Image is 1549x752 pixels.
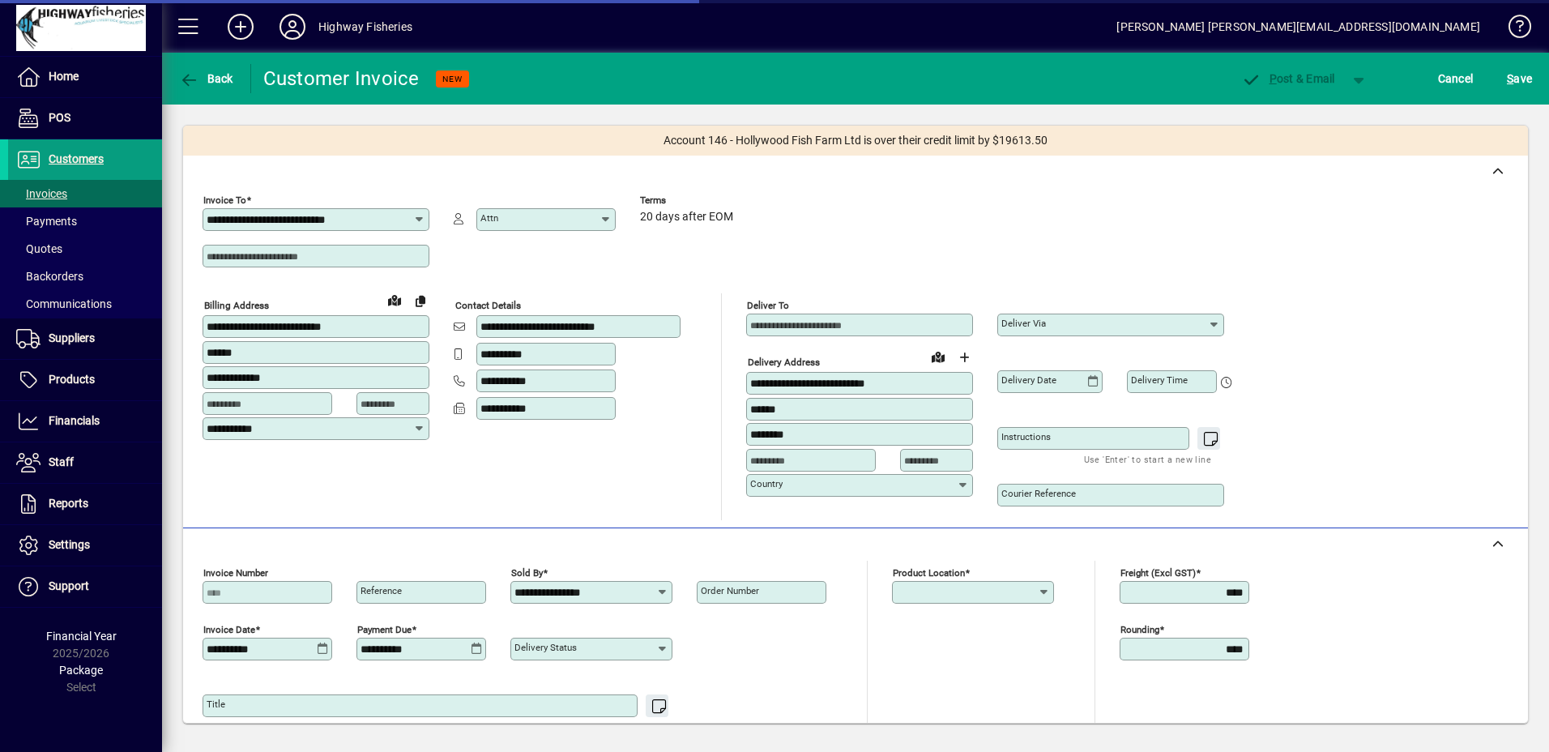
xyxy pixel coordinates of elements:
app-page-header-button: Back [162,64,251,93]
button: Cancel [1434,64,1478,93]
a: Staff [8,442,162,483]
span: Customers [49,152,104,165]
span: Quotes [16,242,62,255]
button: Copy to Delivery address [408,288,433,314]
a: Suppliers [8,318,162,359]
a: Invoices [8,180,162,207]
span: Cancel [1438,66,1474,92]
mat-label: Order number [701,585,759,596]
mat-label: Delivery time [1131,374,1188,386]
a: Settings [8,525,162,566]
span: Financial Year [46,630,117,643]
a: POS [8,98,162,139]
span: Financials [49,414,100,427]
a: View on map [382,287,408,313]
span: Settings [49,538,90,551]
a: Quotes [8,235,162,263]
span: P [1269,72,1277,85]
a: Products [8,360,162,400]
mat-hint: Use 'Enter' to start a new line [532,717,659,736]
a: Payments [8,207,162,235]
mat-label: Attn [480,212,498,224]
span: Payments [16,215,77,228]
button: Post & Email [1233,64,1343,93]
button: Save [1503,64,1536,93]
mat-label: Delivery date [1001,374,1056,386]
button: Profile [267,12,318,41]
span: ave [1507,66,1532,92]
button: Back [175,64,237,93]
span: S [1507,72,1513,85]
mat-label: Invoice To [203,194,246,206]
mat-label: Rounding [1120,624,1159,635]
a: Home [8,57,162,97]
mat-label: Courier Reference [1001,488,1076,499]
mat-label: Freight (excl GST) [1120,567,1196,579]
span: ost & Email [1241,72,1335,85]
mat-label: Reference [361,585,402,596]
mat-label: Deliver via [1001,318,1046,329]
span: Support [49,579,89,592]
mat-label: Payment due [357,624,412,635]
span: Staff [49,455,74,468]
span: POS [49,111,70,124]
mat-label: Invoice date [203,624,255,635]
mat-label: Invoice number [203,567,268,579]
span: Terms [640,195,737,206]
mat-label: Instructions [1001,431,1051,442]
span: Communications [16,297,112,310]
mat-label: Country [750,478,783,489]
span: Back [179,72,233,85]
mat-label: Deliver To [747,300,789,311]
span: Products [49,373,95,386]
span: 20 days after EOM [640,211,733,224]
mat-label: Sold by [511,567,543,579]
button: Add [215,12,267,41]
span: Package [59,664,103,677]
a: Communications [8,290,162,318]
span: Suppliers [49,331,95,344]
a: Backorders [8,263,162,290]
div: Customer Invoice [263,66,420,92]
span: Account 146 - Hollywood Fish Farm Ltd is over their credit limit by $19613.50 [664,132,1048,149]
span: NEW [442,74,463,84]
mat-label: Title [207,699,225,710]
a: Knowledge Base [1496,3,1529,56]
span: Invoices [16,187,67,200]
span: Reports [49,497,88,510]
mat-label: Delivery status [514,642,577,653]
a: Support [8,566,162,607]
span: Backorders [16,270,83,283]
mat-hint: Use 'Enter' to start a new line [1084,450,1211,468]
a: Financials [8,401,162,442]
a: View on map [925,344,951,370]
span: Home [49,70,79,83]
a: Reports [8,484,162,524]
div: [PERSON_NAME] [PERSON_NAME][EMAIL_ADDRESS][DOMAIN_NAME] [1116,14,1480,40]
div: Highway Fisheries [318,14,412,40]
mat-label: Product location [893,567,965,579]
button: Choose address [951,344,977,370]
